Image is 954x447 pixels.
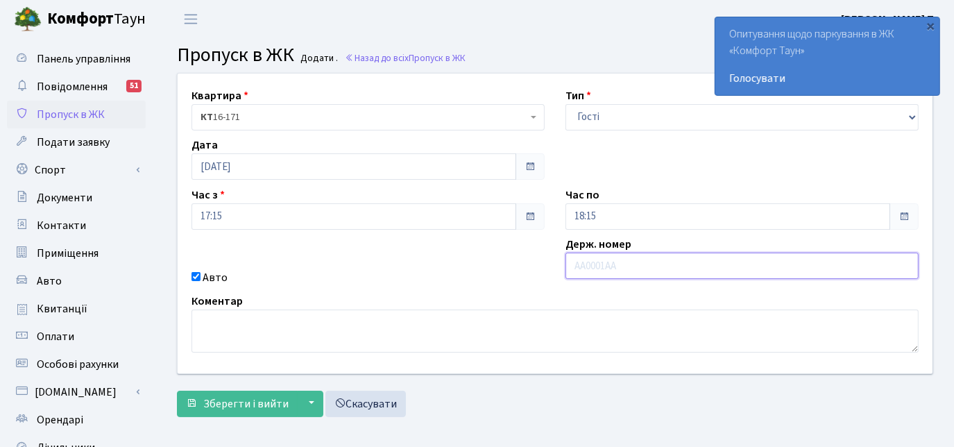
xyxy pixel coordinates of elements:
[7,295,146,323] a: Квитанції
[37,218,86,233] span: Контакти
[47,8,146,31] span: Таун
[565,87,591,104] label: Тип
[191,137,218,153] label: Дата
[7,239,146,267] a: Приміщення
[37,79,108,94] span: Повідомлення
[298,53,339,65] small: Додати .
[7,351,146,378] a: Особові рахунки
[7,128,146,156] a: Подати заявку
[7,323,146,351] a: Оплати
[37,273,62,289] span: Авто
[201,110,527,124] span: <b>КТ</b>&nbsp;&nbsp;&nbsp;&nbsp;16-171
[7,267,146,295] a: Авто
[7,156,146,184] a: Спорт
[191,187,225,203] label: Час з
[565,187,599,203] label: Час по
[7,184,146,212] a: Документи
[37,135,110,150] span: Подати заявку
[841,11,937,28] a: [PERSON_NAME] П.
[37,246,99,261] span: Приміщення
[7,101,146,128] a: Пропуск в ЖК
[715,17,939,95] div: Опитування щодо паркування в ЖК «Комфорт Таун»
[565,253,919,279] input: AA0001AA
[37,107,105,122] span: Пропуск в ЖК
[565,236,631,253] label: Держ. номер
[14,6,42,33] img: logo.png
[7,73,146,101] a: Повідомлення51
[47,8,114,30] b: Комфорт
[173,8,208,31] button: Переключити навігацію
[37,412,83,428] span: Орендарі
[7,378,146,406] a: [DOMAIN_NAME]
[409,51,466,65] span: Пропуск в ЖК
[841,12,937,27] b: [PERSON_NAME] П.
[177,41,294,69] span: Пропуск в ЖК
[191,87,248,104] label: Квартира
[729,70,926,87] a: Голосувати
[126,80,142,92] div: 51
[37,51,130,67] span: Панель управління
[191,293,243,310] label: Коментар
[325,391,406,417] a: Скасувати
[177,391,298,417] button: Зберегти і вийти
[37,301,87,317] span: Квитанції
[203,396,289,412] span: Зберегти і вийти
[924,19,938,33] div: ×
[7,212,146,239] a: Контакти
[7,45,146,73] a: Панель управління
[203,269,228,286] label: Авто
[7,406,146,434] a: Орендарі
[37,357,119,372] span: Особові рахунки
[345,51,466,65] a: Назад до всіхПропуск в ЖК
[37,190,92,205] span: Документи
[37,329,74,344] span: Оплати
[201,110,213,124] b: КТ
[191,104,545,130] span: <b>КТ</b>&nbsp;&nbsp;&nbsp;&nbsp;16-171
